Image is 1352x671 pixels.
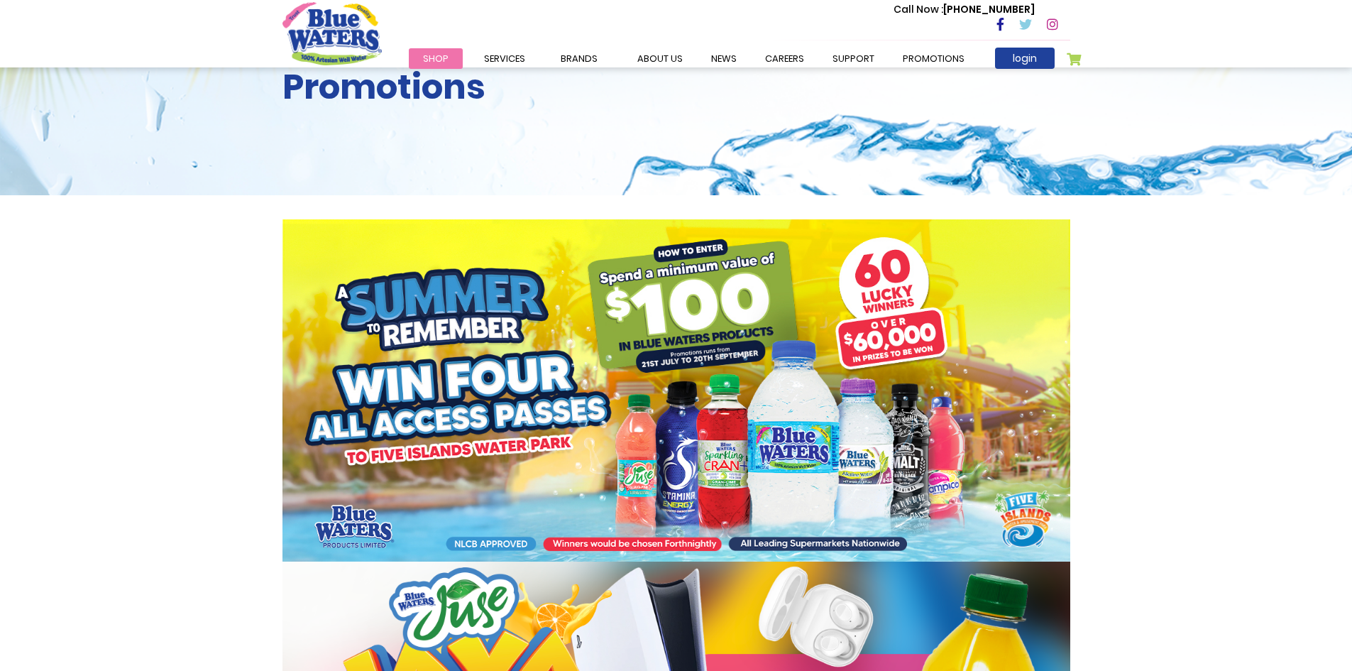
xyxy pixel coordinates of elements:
a: careers [751,48,818,69]
h2: Promotions [282,67,1070,108]
a: about us [623,48,697,69]
span: Shop [423,52,449,65]
p: [PHONE_NUMBER] [894,2,1035,17]
a: login [995,48,1055,69]
span: Services [484,52,525,65]
span: Call Now : [894,2,943,16]
a: store logo [282,2,382,65]
a: News [697,48,751,69]
a: support [818,48,889,69]
span: Brands [561,52,598,65]
a: Promotions [889,48,979,69]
